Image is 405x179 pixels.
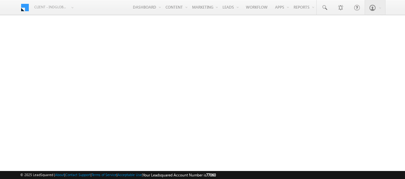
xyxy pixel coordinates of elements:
[55,173,64,177] a: About
[34,4,68,10] span: Client - indglobal1 (77060)
[65,173,91,177] a: Contact Support
[206,173,216,177] span: 77060
[92,173,117,177] a: Terms of Service
[143,173,216,177] span: Your Leadsquared Account Number is
[117,173,142,177] a: Acceptable Use
[20,172,216,178] span: © 2025 LeadSquared | | | | |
